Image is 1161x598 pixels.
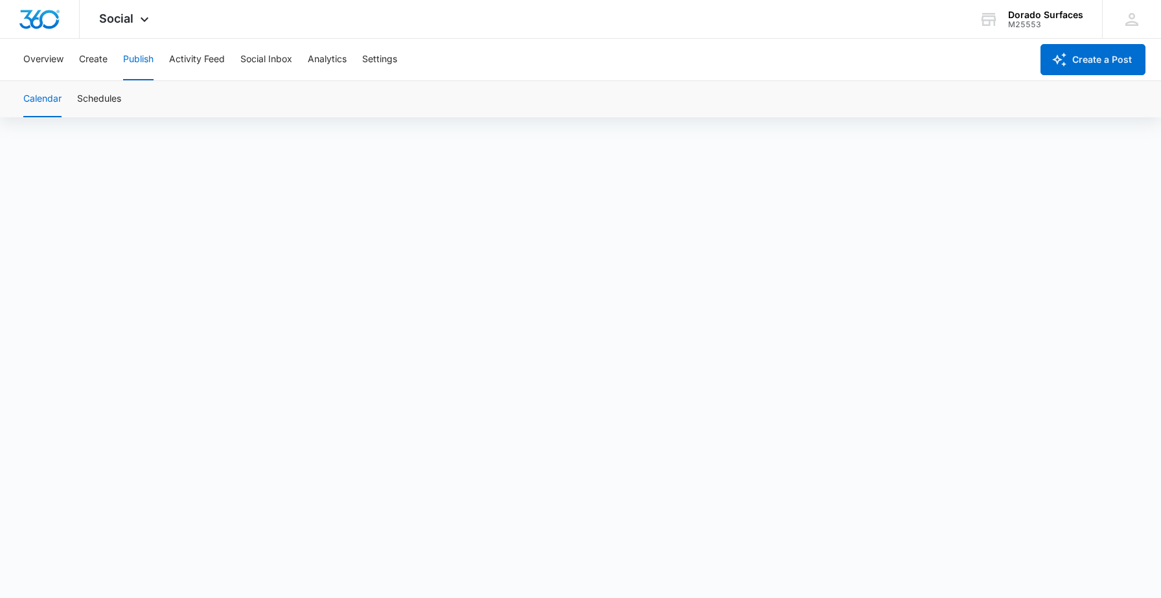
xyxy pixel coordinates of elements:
button: Analytics [308,39,347,80]
button: Publish [123,39,154,80]
button: Social Inbox [240,39,292,80]
button: Create a Post [1040,44,1145,75]
button: Calendar [23,81,62,117]
span: Social [99,12,133,25]
button: Overview [23,39,63,80]
div: account name [1008,10,1083,20]
button: Create [79,39,108,80]
button: Settings [362,39,397,80]
button: Activity Feed [169,39,225,80]
div: account id [1008,20,1083,29]
button: Schedules [77,81,121,117]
